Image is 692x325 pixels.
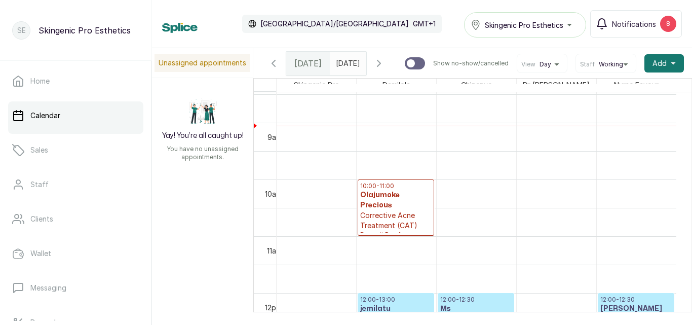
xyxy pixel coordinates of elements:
span: Dr [PERSON_NAME] [521,79,592,91]
p: Messaging [30,283,66,293]
a: Messaging [8,274,143,302]
span: Staff [580,60,595,68]
button: StaffWorking [580,60,632,68]
div: 9am [265,132,284,142]
p: [GEOGRAPHIC_DATA]/[GEOGRAPHIC_DATA] [260,19,409,29]
span: Chinenye [459,79,494,91]
button: ViewDay [521,60,563,68]
span: View [521,60,535,68]
button: Add [644,54,684,73]
h2: Yay! You’re all caught up! [162,131,244,141]
p: Unassigned appointments [155,54,250,72]
span: Add [652,58,667,68]
a: Calendar [8,101,143,130]
p: SE [17,25,26,35]
span: Skingenic Pro [292,79,341,91]
div: 11am [265,245,284,256]
h3: Ms [PERSON_NAME] [440,304,512,324]
p: GMT+1 [413,19,436,29]
span: Deposit Pending [360,231,432,239]
a: Clients [8,205,143,233]
span: [DATE] [294,57,322,69]
span: Nurse Favour [612,79,661,91]
p: You have no unassigned appointments. [158,145,247,161]
span: Damilola [380,79,412,91]
p: Calendar [30,111,60,121]
h3: [PERSON_NAME] [600,304,672,314]
a: Staff [8,170,143,199]
span: Day [540,60,551,68]
p: Home [30,76,50,86]
p: Sales [30,145,48,155]
p: 12:00 - 12:30 [440,296,512,304]
button: Notifications8 [590,10,682,38]
p: Corrective Acne Treatment (CAT) [360,210,432,231]
a: Wallet [8,239,143,268]
p: 10:00 - 11:00 [360,182,432,190]
div: 12pm [263,302,284,313]
p: Wallet [30,248,51,259]
span: Notifications [612,19,656,29]
span: Skingenic Pro Esthetics [485,20,563,30]
a: Sales [8,136,143,164]
div: 10am [263,189,284,199]
p: 12:00 - 13:00 [360,296,432,304]
span: Working [599,60,623,68]
p: Skingenic Pro Esthetics [39,24,131,37]
p: 12:00 - 12:30 [600,296,672,304]
p: Clients [30,214,53,224]
div: 8 [660,16,676,32]
div: [DATE] [286,52,330,75]
a: Home [8,67,143,95]
p: Staff [30,179,49,190]
button: Skingenic Pro Esthetics [464,12,586,38]
h3: jemilatu [360,304,432,314]
p: Show no-show/cancelled [433,59,509,67]
h3: Olajumoke Precious [360,190,432,210]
